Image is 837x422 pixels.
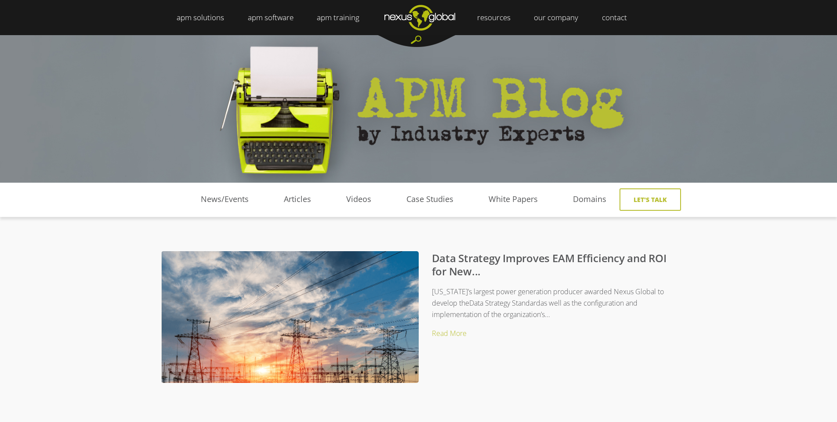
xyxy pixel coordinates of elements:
[161,251,419,404] img: Data Strategy Improves EAM Efficiency and ROI for New Mexico Power Gen
[432,328,467,338] a: Read More
[170,183,624,221] div: Navigation Menu
[266,193,329,206] a: Articles
[432,251,667,278] a: Data Strategy Improves EAM Efficiency and ROI for New...
[555,193,624,206] a: Domains
[183,193,266,206] a: News/Events
[471,193,555,206] a: White Papers
[389,193,471,206] a: Case Studies
[620,188,681,211] a: Let's Talk
[179,286,676,321] p: [US_STATE]’s largest power generation producer awarded Nexus Global to develop theData Strategy S...
[329,193,389,206] a: Videos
